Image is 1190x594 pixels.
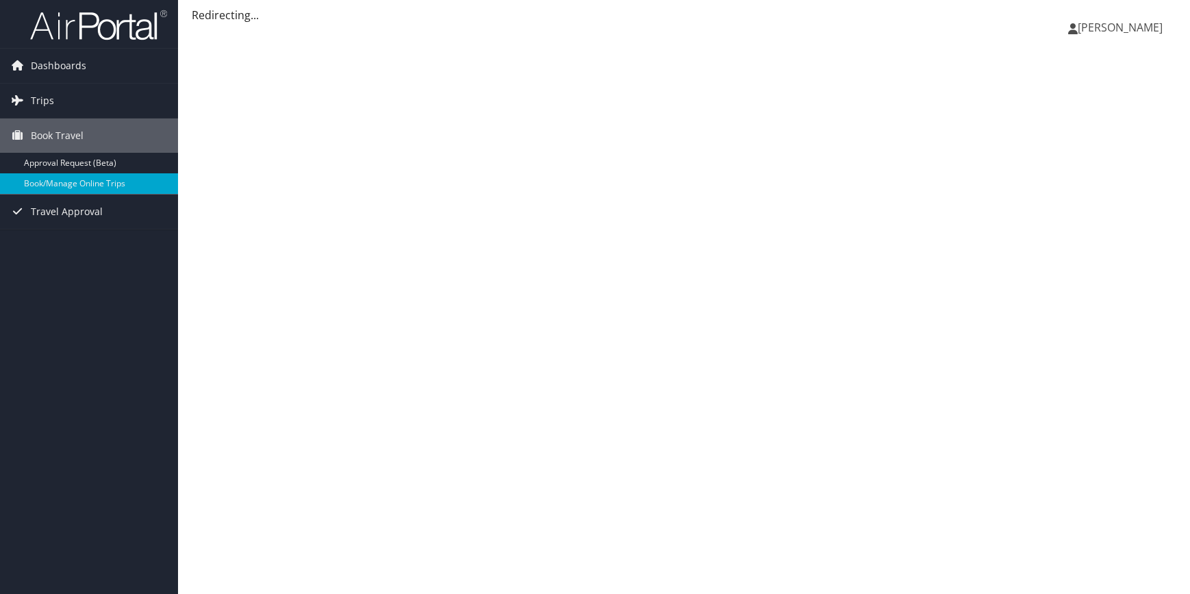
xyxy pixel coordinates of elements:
span: Travel Approval [31,195,103,229]
div: Redirecting... [192,7,1176,23]
a: [PERSON_NAME] [1068,7,1176,48]
span: Trips [31,84,54,118]
span: [PERSON_NAME] [1078,20,1163,35]
span: Dashboards [31,49,86,83]
span: Book Travel [31,119,84,153]
img: airportal-logo.png [30,9,167,41]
